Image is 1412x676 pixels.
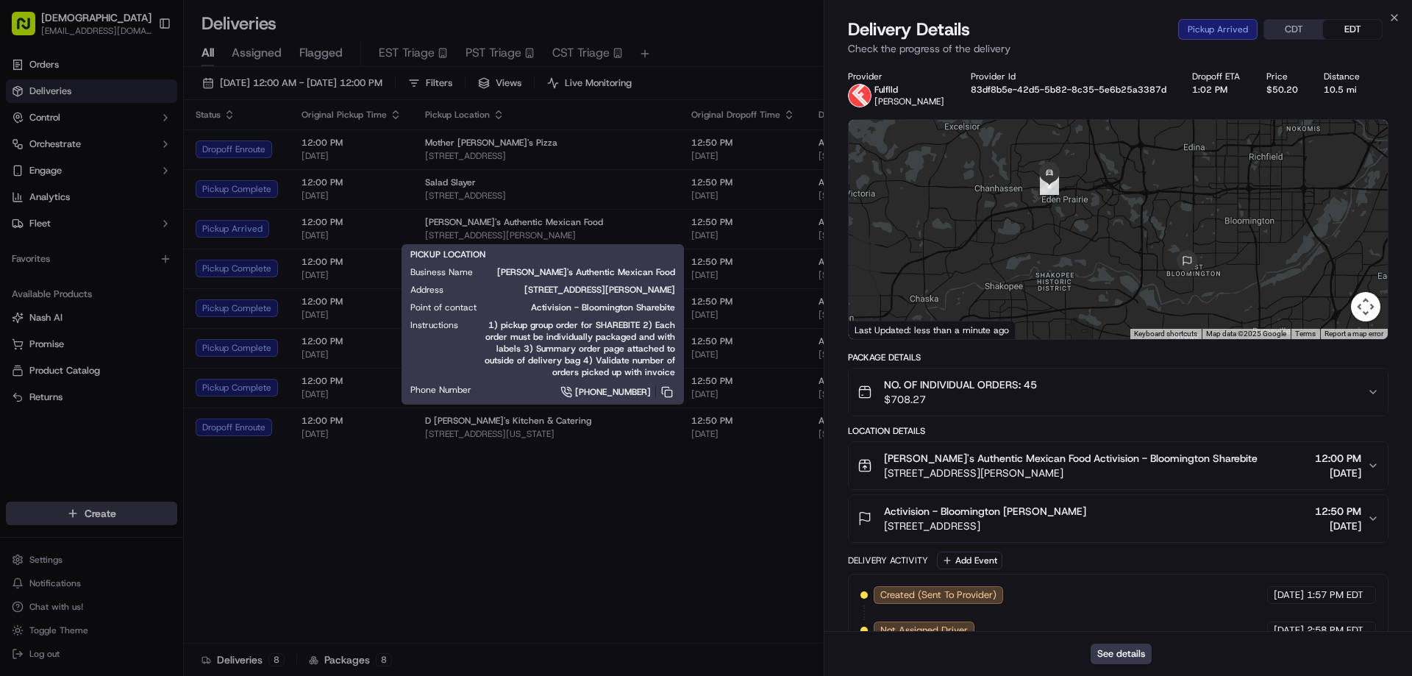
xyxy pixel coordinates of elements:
[9,207,118,234] a: 📗Knowledge Base
[410,266,473,278] span: Business Name
[1324,84,1363,96] div: 10.5 mi
[880,588,996,602] span: Created (Sent To Provider)
[848,71,947,82] div: Provider
[1315,451,1361,466] span: 12:00 PM
[410,249,485,260] span: PICKUP LOCATION
[124,215,136,227] div: 💻
[38,95,265,110] input: Got a question? Start typing here...
[848,18,970,41] span: Delivery Details
[467,284,675,296] span: [STREET_ADDRESS][PERSON_NAME]
[410,284,443,296] span: Address
[139,213,236,228] span: API Documentation
[500,302,675,313] span: Activision - Bloomington Sharebite
[410,302,477,313] span: Point of contact
[1323,20,1382,39] button: EDT
[971,71,1169,82] div: Provider Id
[884,451,1258,466] span: [PERSON_NAME]'s Authentic Mexican Food Activision - Bloomington Sharebite
[104,249,178,260] a: Powered byPylon
[849,369,1388,416] button: NO. OF INDIVIDUAL ORDERS: 45$708.27
[884,519,1086,533] span: [STREET_ADDRESS]
[852,320,901,339] a: Open this area in Google Maps (opens a new window)
[1274,624,1304,637] span: [DATE]
[1315,519,1361,533] span: [DATE]
[1192,84,1243,96] div: 1:02 PM
[848,352,1388,363] div: Package Details
[849,321,1016,339] div: Last Updated: less than a minute ago
[1274,588,1304,602] span: [DATE]
[1266,84,1301,96] div: $50.20
[1307,624,1363,637] span: 2:58 PM EDT
[15,140,41,167] img: 1736555255976-a54dd68f-1ca7-489b-9aae-adbdc363a1c4
[15,15,44,44] img: Nash
[1324,71,1363,82] div: Distance
[50,140,241,155] div: Start new chat
[848,425,1388,437] div: Location Details
[1134,329,1197,339] button: Keyboard shortcuts
[1315,504,1361,519] span: 12:50 PM
[50,155,186,167] div: We're available if you need us!
[1315,466,1361,480] span: [DATE]
[1266,71,1301,82] div: Price
[1192,71,1243,82] div: Dropoff ETA
[884,504,1086,519] span: Activision - Bloomington [PERSON_NAME]
[848,555,928,566] div: Delivery Activity
[937,552,1002,569] button: Add Event
[1040,176,1059,195] div: 2
[852,320,901,339] img: Google
[849,495,1388,542] button: Activision - Bloomington [PERSON_NAME][STREET_ADDRESS]12:50 PM[DATE]
[575,386,651,398] span: [PHONE_NUMBER]
[410,384,471,396] span: Phone Number
[1206,330,1286,338] span: Map data ©2025 Google
[496,266,675,278] span: [PERSON_NAME]'s Authentic Mexican Food
[880,624,968,637] span: Not Assigned Driver
[15,215,26,227] div: 📗
[884,377,1037,392] span: NO. OF INDIVIDUAL ORDERS: 45
[874,84,944,96] p: Fulflld
[495,384,675,400] a: [PHONE_NUMBER]
[410,319,458,331] span: Instructions
[1264,20,1323,39] button: CDT
[250,145,268,163] button: Start new chat
[884,466,1258,480] span: [STREET_ADDRESS][PERSON_NAME]
[29,213,113,228] span: Knowledge Base
[971,84,1166,96] button: 83df8b5e-42d5-5b82-8c35-5e6b25a3387d
[146,249,178,260] span: Pylon
[1091,644,1152,664] button: See details
[848,84,871,107] img: profile_Fulflld_OnFleet_Thistle_SF.png
[118,207,242,234] a: 💻API Documentation
[884,392,1037,407] span: $708.27
[1324,330,1383,338] a: Report a map error
[1351,292,1380,321] button: Map camera controls
[849,442,1388,489] button: [PERSON_NAME]'s Authentic Mexican Food Activision - Bloomington Sharebite[STREET_ADDRESS][PERSON_...
[1295,330,1316,338] a: Terms (opens in new tab)
[482,319,675,378] span: 1) pickup group order for SHAREBITE 2) Each order must be individually packaged and with labels 3...
[848,41,1388,56] p: Check the progress of the delivery
[874,96,944,107] span: [PERSON_NAME]
[1307,588,1363,602] span: 1:57 PM EDT
[15,59,268,82] p: Welcome 👋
